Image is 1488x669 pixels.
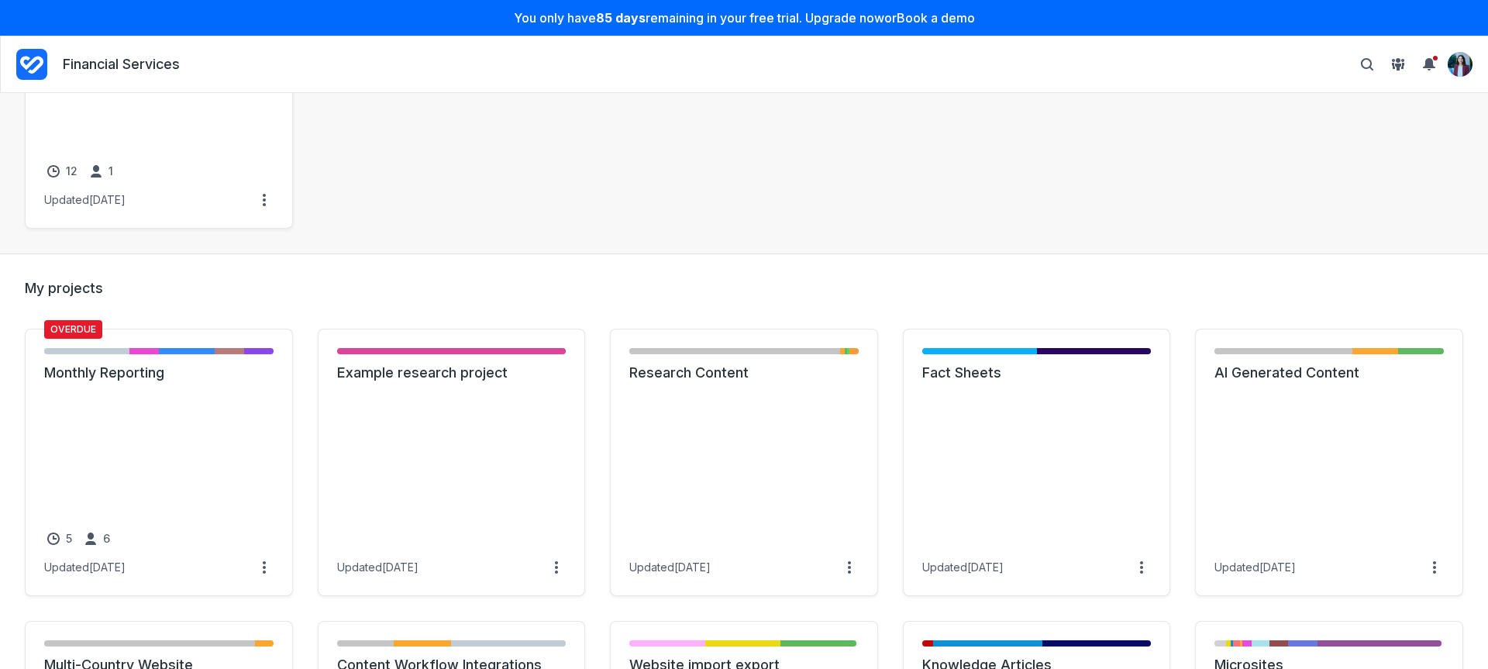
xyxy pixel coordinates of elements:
[81,529,113,548] a: 6
[63,55,180,74] p: Financial Services
[9,9,1479,26] p: You only have remaining in your free trial. Upgrade now or Book a demo
[1448,52,1472,77] img: Your avatar
[25,279,1463,298] h2: My projects
[44,162,81,181] a: 12
[922,560,1004,574] div: Updated [DATE]
[629,560,711,574] div: Updated [DATE]
[1417,52,1448,77] summary: View Notifications
[629,364,859,382] a: Research Content
[87,162,116,181] a: 1
[1386,52,1410,77] button: View People & Groups
[1214,364,1444,382] a: AI Generated Content
[1448,52,1472,77] summary: View profile menu
[44,364,274,382] a: Monthly Reporting
[922,364,1152,382] a: Fact Sheets
[16,46,47,83] a: Project Dashboard
[596,10,646,26] strong: 85 days
[44,193,126,207] div: Updated [DATE]
[44,320,102,339] span: Overdue
[337,560,418,574] div: Updated [DATE]
[44,529,75,548] a: 5
[44,560,126,574] div: Updated [DATE]
[1214,560,1296,574] div: Updated [DATE]
[337,364,567,382] a: Example research project
[1355,52,1379,77] button: Toggle search bar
